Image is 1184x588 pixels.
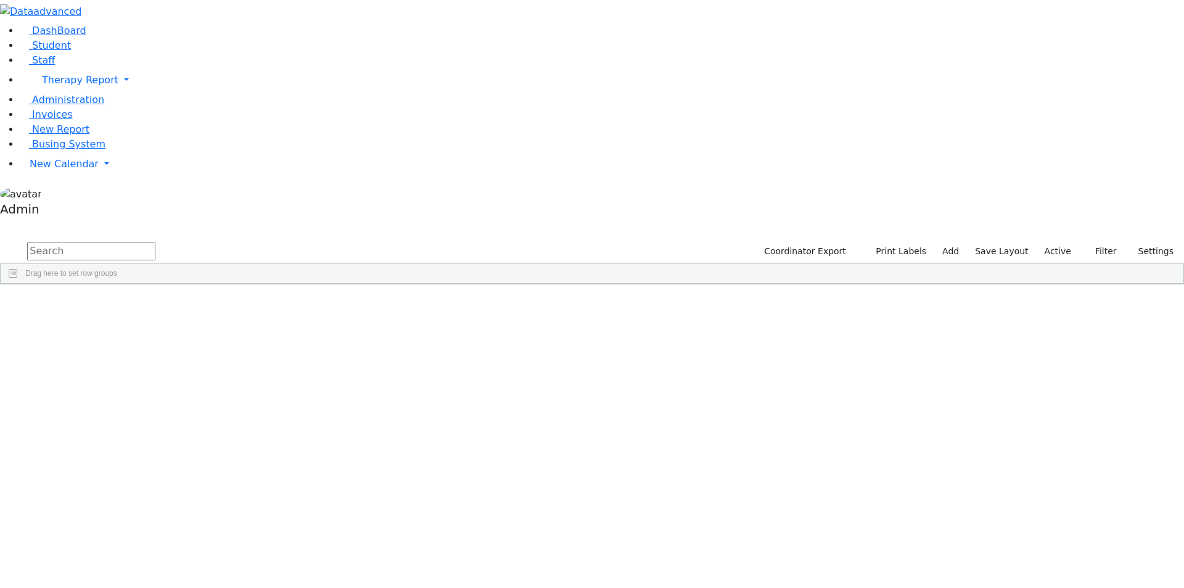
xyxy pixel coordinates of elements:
span: New Report [32,123,89,135]
button: Print Labels [861,242,932,261]
label: Active [1039,242,1077,261]
a: Student [20,39,71,51]
input: Search [27,242,155,260]
button: Save Layout [969,242,1034,261]
span: DashBoard [32,25,86,36]
span: Staff [32,54,55,66]
button: Filter [1079,242,1122,261]
span: New Calendar [30,158,99,170]
span: Therapy Report [42,74,118,86]
a: Invoices [20,109,73,120]
span: Busing System [32,138,105,150]
a: Staff [20,54,55,66]
a: New Report [20,123,89,135]
button: Settings [1122,242,1179,261]
span: Administration [32,94,104,106]
span: Drag here to set row groups [25,269,117,278]
span: Student [32,39,71,51]
a: Therapy Report [20,68,1184,93]
span: Invoices [32,109,73,120]
a: Busing System [20,138,105,150]
button: Coordinator Export [756,242,852,261]
a: New Calendar [20,152,1184,176]
a: Administration [20,94,104,106]
a: Add [937,242,964,261]
a: DashBoard [20,25,86,36]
